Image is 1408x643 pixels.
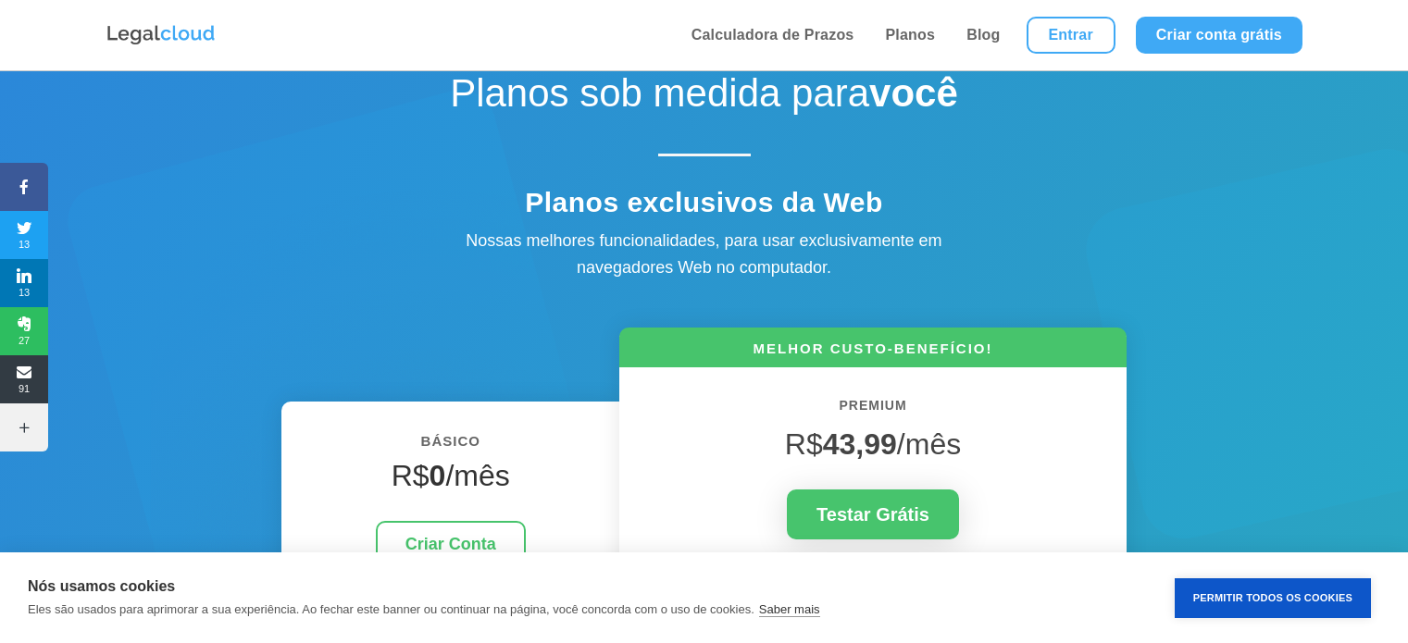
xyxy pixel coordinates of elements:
[759,602,820,617] a: Saber mais
[28,602,754,616] p: Eles são usados para aprimorar a sua experiência. Ao fechar este banner ou continuar na página, v...
[28,578,175,594] strong: Nós usamos cookies
[427,228,982,281] div: Nossas melhores funcionalidades, para usar exclusivamente em navegadores Web no computador.
[1027,17,1115,54] a: Entrar
[430,459,446,492] strong: 0
[309,429,592,463] h6: BÁSICO
[785,427,961,461] span: R$ /mês
[647,395,1099,427] h6: PREMIUM
[619,339,1127,367] h6: MELHOR CUSTO-BENEFÍCIO!
[869,71,958,115] strong: você
[1136,17,1302,54] a: Criar conta grátis
[376,521,526,568] a: Criar Conta
[1175,578,1371,618] button: Permitir Todos os Cookies
[823,427,897,461] strong: 43,99
[106,23,217,47] img: Logo da Legalcloud
[309,458,592,502] h4: R$ /mês
[380,70,1028,126] h1: Planos sob medida para
[380,186,1028,229] h4: Planos exclusivos da Web
[787,489,959,539] a: Testar Grátis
